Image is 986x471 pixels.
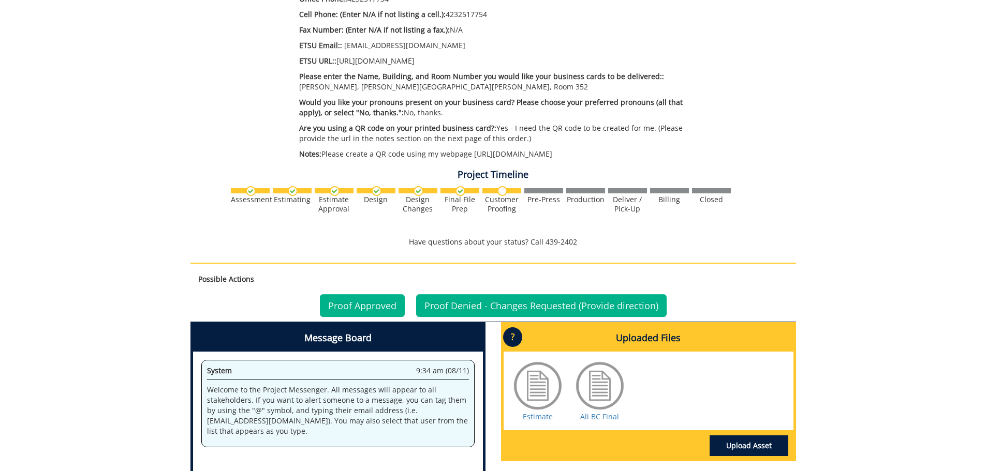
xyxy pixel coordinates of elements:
a: Proof Approved [320,294,405,317]
p: No, thanks. [299,97,704,118]
a: Ali BC Final [580,412,619,421]
strong: Possible Actions [198,274,254,284]
div: Billing [650,195,689,204]
p: Welcome to the Project Messenger. All messages will appear to all stakeholders. If you want to al... [207,385,469,436]
div: Assessment [231,195,270,204]
h4: Project Timeline [190,170,796,180]
a: Upload Asset [710,435,788,456]
img: checkmark [288,186,298,196]
h4: Message Board [193,325,483,352]
p: Yes - I need the QR code to be created for me. (Please provide the url in the notes section on th... [299,123,704,144]
p: N/A [299,25,704,35]
div: Final File Prep [440,195,479,214]
span: ETSU Email:: [299,40,342,50]
div: Estimating [273,195,312,204]
img: checkmark [246,186,256,196]
div: Closed [692,195,731,204]
img: no [497,186,507,196]
div: Estimate Approval [315,195,354,214]
div: Production [566,195,605,204]
p: Have questions about your status? Call 439-2402 [190,237,796,247]
p: [EMAIL_ADDRESS][DOMAIN_NAME] [299,40,704,51]
img: checkmark [414,186,423,196]
div: Deliver / Pick-Up [608,195,647,214]
span: ETSU URL:: [299,56,336,66]
h4: Uploaded Files [504,325,793,352]
img: checkmark [455,186,465,196]
span: Cell Phone: (Enter N/A if not listing a cell.): [299,9,446,19]
span: Please enter the Name, Building, and Room Number you would like your business cards to be deliver... [299,71,664,81]
p: ? [503,327,522,347]
span: System [207,366,232,375]
span: Notes: [299,149,321,159]
span: 9:34 am (08/11) [416,366,469,376]
p: [PERSON_NAME], [PERSON_NAME][GEOGRAPHIC_DATA][PERSON_NAME], Room 352 [299,71,704,92]
div: Pre-Press [524,195,563,204]
img: checkmark [372,186,381,196]
span: Would you like your pronouns present on your business card? Please choose your preferred pronouns... [299,97,683,117]
a: Estimate [523,412,553,421]
p: [URL][DOMAIN_NAME] [299,56,704,66]
div: Design Changes [399,195,437,214]
div: Design [357,195,395,204]
p: 4232517754 [299,9,704,20]
p: Please create a QR code using my webpage [URL][DOMAIN_NAME] [299,149,704,159]
div: Customer Proofing [482,195,521,214]
span: Are you using a QR code on your printed business card?: [299,123,496,133]
span: Fax Number: (Enter N/A if not listing a fax.): [299,25,450,35]
img: checkmark [330,186,340,196]
a: Proof Denied - Changes Requested (Provide direction) [416,294,667,317]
